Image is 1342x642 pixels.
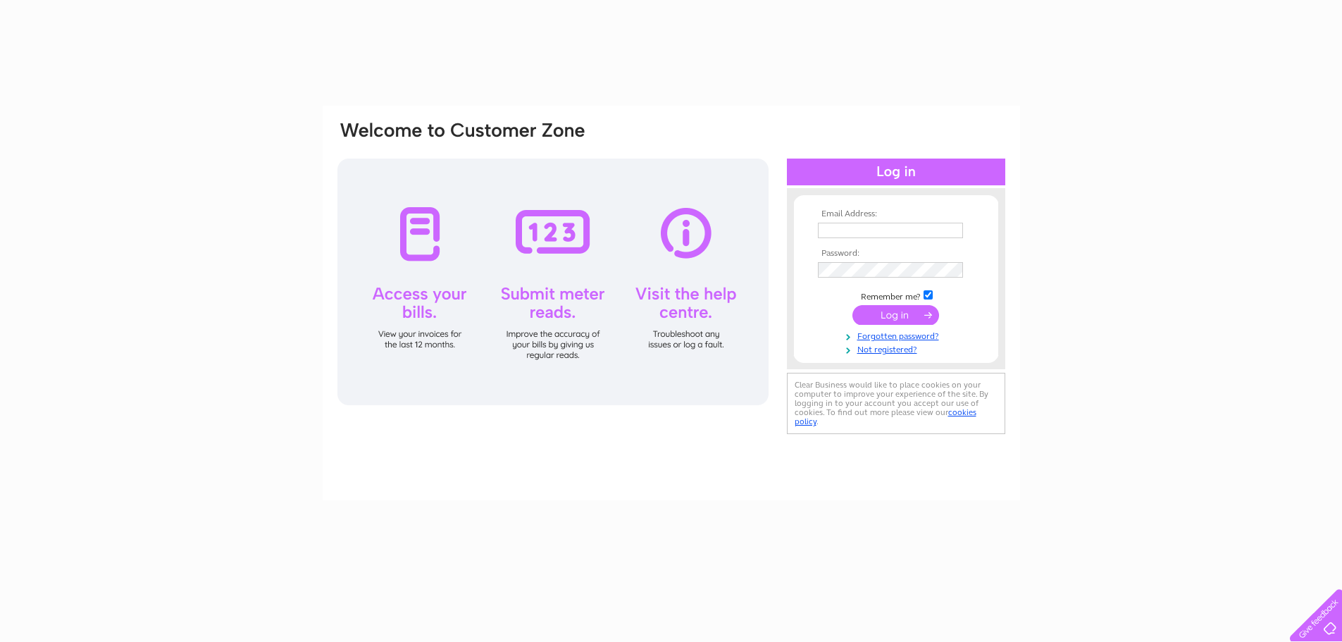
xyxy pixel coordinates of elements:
th: Email Address: [814,209,978,219]
a: Forgotten password? [818,328,978,342]
a: cookies policy [795,407,976,426]
th: Password: [814,249,978,259]
td: Remember me? [814,288,978,302]
a: Not registered? [818,342,978,355]
div: Clear Business would like to place cookies on your computer to improve your experience of the sit... [787,373,1005,434]
input: Submit [852,305,939,325]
